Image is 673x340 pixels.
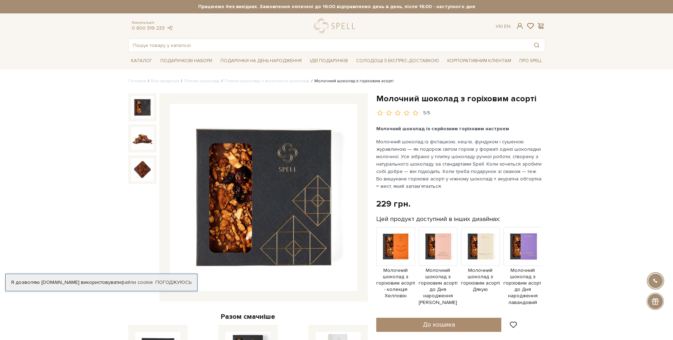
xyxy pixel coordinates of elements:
a: telegram [166,25,173,31]
a: Про Spell [516,55,545,66]
span: Молочний шоколад з горіховим асорті до Дня народження [PERSON_NAME] [419,267,457,306]
img: Продукт [419,227,457,266]
input: Пошук товару у каталозі [129,39,529,52]
a: Каталог [128,55,155,66]
img: Продукт [461,227,500,266]
img: Молочний шоколад з горіховим асорті [131,127,154,150]
a: Молочний шоколад з горіховим асорті Дякую [461,243,500,293]
div: Я дозволяю [DOMAIN_NAME] використовувати [6,279,197,286]
div: Разом смачніше [128,312,368,321]
span: | [502,23,503,29]
a: En [504,23,510,29]
a: Молочний шоколад з горіховим асорті до Дня народження [PERSON_NAME] [419,243,457,306]
a: Вся продукція [151,78,179,84]
img: Молочний шоколад з горіховим асорті [131,158,154,181]
button: Пошук товару у каталозі [529,39,545,52]
span: Консультація: [132,20,173,25]
div: 229 грн. [376,198,411,209]
a: Корпоративним клієнтам [444,55,514,66]
span: Молочний шоколад з горіховим асорті - колекція Хелловін [376,267,415,299]
a: logo [314,19,358,33]
h1: Молочний шоколад з горіховим асорті [376,93,545,104]
label: Цей продукт доступний в інших дизайнах: [376,215,500,223]
a: Плитки шоколаду [184,78,220,84]
img: Продукт [376,227,415,266]
img: Продукт [503,227,542,266]
a: Подарунки на День народження [218,55,305,66]
a: 0 800 319 233 [132,25,165,31]
button: До кошика [376,318,502,332]
span: До кошика [423,321,455,328]
li: Молочний шоколад з горіховим асорті [309,78,394,84]
span: Молочний шоколад з горіховим асорті Дякую [461,267,500,293]
a: файли cookie [121,279,153,285]
span: Молочний шоколад з горіховим асорті до Дня народження лавандовий [503,267,542,306]
img: Молочний шоколад з горіховим асорті [131,96,154,119]
a: Молочний шоколад з горіховим асорті - колекція Хелловін [376,243,415,299]
a: Подарункові набори [158,55,215,66]
b: Молочний шоколад із серйозним горіховим настроєм [376,126,509,132]
div: Ук [496,23,510,30]
a: Солодощі з експрес-доставкою [353,55,442,67]
a: Ідеї подарунків [307,55,351,66]
img: Молочний шоколад з горіховим асорті [170,104,357,291]
p: Молочний шоколад із фісташкою, кеш’ю, фундуком і сушеною журавлиною — як подорож світом горіхів у... [376,138,542,190]
div: 5/5 [423,110,430,117]
strong: Працюємо без вихідних. Замовлення оплачені до 16:00 відправляємо день в день, після 16:00 - насту... [128,4,545,10]
a: Плитки шоколаду з молочного шоколаду [225,78,309,84]
a: Погоджуюсь [155,279,191,286]
a: Молочний шоколад з горіховим асорті до Дня народження лавандовий [503,243,542,306]
a: Головна [128,78,146,84]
